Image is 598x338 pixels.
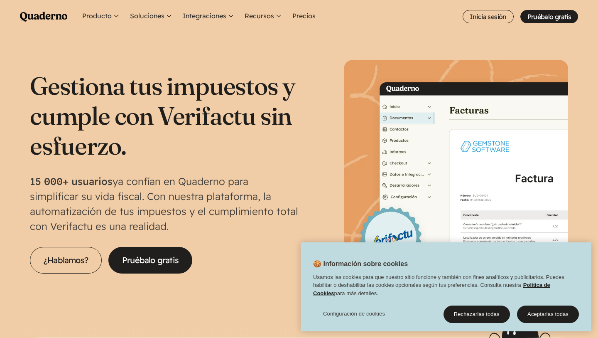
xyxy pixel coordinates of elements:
[520,10,578,23] a: Pruébalo gratis
[313,282,550,296] a: Política de Cookies
[444,306,510,323] button: Rechazarlas todas
[463,10,514,23] a: Inicia sesión
[344,60,568,284] img: Interfaz de Quaderno mostrando la página Factura con el distintivo Verifactu
[517,306,579,323] button: Aceptarlas todas
[30,175,113,188] strong: 15 000+ usuarios
[313,306,395,322] button: Configuración de cookies
[108,247,192,274] a: Pruébalo gratis
[30,71,299,160] h1: Gestiona tus impuestos y cumple con Verifactu sin esfuerzo.
[301,273,591,302] div: Usamos las cookies para que nuestro sitio funcione y también con fines analíticos y publicitarios...
[30,174,299,234] p: ya confían en Quaderno para simplificar su vida fiscal. Con nuestra plataforma, la automatización...
[301,242,591,331] div: Cookie banner
[301,242,591,331] div: 🍪 Información sobre cookies
[30,247,102,274] a: ¿Hablamos?
[301,259,408,273] h2: 🍪 Información sobre cookies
